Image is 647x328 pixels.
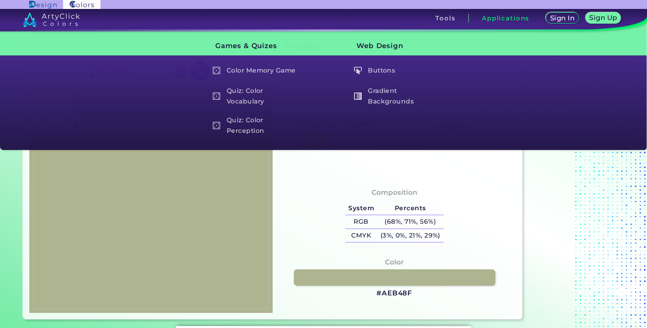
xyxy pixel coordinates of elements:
h4: Color [385,256,404,268]
h5: Gradient Backgrounds [350,85,445,108]
img: icon_click_button_white.svg [354,67,362,75]
a: Quiz: Color Vocabulary [208,85,304,108]
h5: (3%, 0%, 21%, 29%) [377,229,444,242]
h5: System [345,202,377,215]
h5: Quiz: Color Vocabulary [209,85,304,108]
h5: RGB [345,215,377,229]
a: Sign In [547,13,577,23]
h5: Sign In [551,15,574,21]
a: Sign Up [587,13,619,23]
img: icon_game_white.svg [213,67,221,75]
a: Gradient Backgrounds [350,85,446,108]
img: icon_game_white.svg [213,92,221,100]
h5: Color Memory Game [209,63,304,78]
img: icon_game_white.svg [213,122,221,130]
h5: CMYK [345,229,377,242]
iframe: Advertisement [526,38,627,323]
img: ArtyClick Design logo [29,1,57,9]
h5: Quiz: Color Perception [209,114,304,137]
a: Quiz: Color Perception [208,114,304,137]
h5: Buttons [350,63,445,78]
h3: Tools [435,15,455,21]
h5: Sign Up [591,15,616,21]
h3: Web Design [343,36,446,56]
img: icon_gradient_white.svg [354,92,362,100]
h5: Percents [377,202,444,215]
h3: #AEB48F [376,288,412,298]
img: 3a8a98fb-c625-4b80-aa09-99f0a2377561 [33,90,269,309]
h3: Applications [482,15,529,21]
h5: (68%, 71%, 56%) [377,215,444,229]
h4: Composition [372,187,417,198]
h3: Games & Quizes [201,36,304,56]
img: logo_artyclick_colors_white.svg [23,12,80,27]
a: Buttons [350,63,446,78]
a: Color Memory Game [208,63,304,78]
